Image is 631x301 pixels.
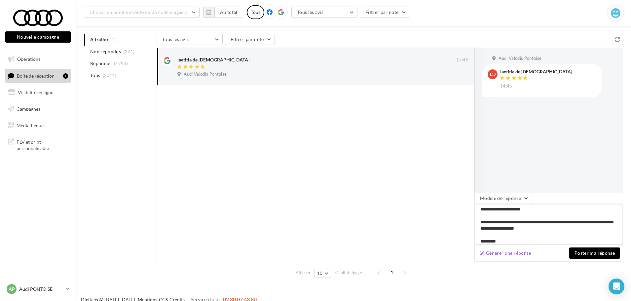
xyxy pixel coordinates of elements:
span: résultats/page [335,270,362,276]
span: Visibilité en ligne [18,90,53,95]
span: Choisir un point de vente ou un code magasin [90,9,187,15]
div: laetitia de [DEMOGRAPHIC_DATA] [177,56,249,63]
button: Modèle de réponse [474,193,532,204]
div: Tous [247,5,264,19]
span: Opérations [17,56,40,62]
span: 14:46 [500,83,512,89]
span: ld [490,71,496,78]
span: Répondus [90,60,112,67]
span: 14:46 [456,57,468,63]
p: Audi PONTOISE [19,286,63,292]
button: Choisir un point de vente ou un code magasin [84,7,200,18]
button: 10 [314,269,331,278]
span: Afficher [296,270,311,276]
span: Tous [90,72,100,79]
a: Médiathèque [4,119,72,132]
button: Tous les avis [291,7,357,18]
div: laetitia de [DEMOGRAPHIC_DATA] [500,69,572,74]
button: Filtrer par note [360,7,410,18]
span: Audi Valodis Pontoise [184,71,227,77]
span: 10 [317,271,323,276]
a: Opérations [4,52,72,66]
a: Visibilité en ligne [4,86,72,99]
span: PLV et print personnalisable [17,137,68,152]
a: Campagnes [4,102,72,116]
a: Boîte de réception1 [4,69,72,83]
span: Tous les avis [162,36,189,42]
span: (1793) [114,61,128,66]
button: Générer une réponse [477,249,534,257]
a: PLV et print personnalisable [4,135,72,154]
div: 1 [63,73,68,79]
span: (221) [124,49,135,54]
button: Au total [203,7,243,18]
span: Campagnes [17,106,40,112]
a: AP Audi PONTOISE [5,283,71,295]
span: Non répondus [90,48,121,55]
span: Médiathèque [17,122,44,128]
span: AP [9,286,15,292]
span: 1 [387,267,397,278]
button: Nouvelle campagne [5,31,71,43]
span: Tous les avis [297,9,324,15]
button: Filtrer par note [225,34,275,45]
span: Boîte de réception [17,73,55,78]
button: Au total [214,7,243,18]
div: Open Intercom Messenger [609,279,624,294]
span: Audi Valodis Pontoise [499,56,541,61]
button: Poster ma réponse [569,247,620,259]
span: (2014) [103,73,117,78]
button: Tous les avis [157,34,223,45]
